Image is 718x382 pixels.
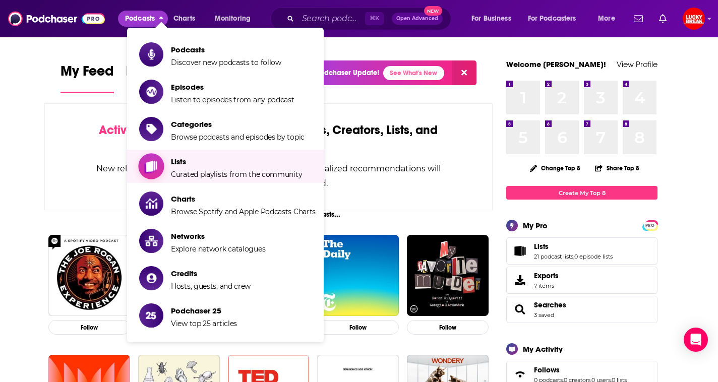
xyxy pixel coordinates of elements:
button: open menu [464,11,524,27]
button: Change Top 8 [524,162,586,174]
span: Lists [506,237,657,265]
a: Searches [534,300,566,309]
a: Searches [510,302,530,316]
a: My Feed [61,62,114,93]
a: Welcome [PERSON_NAME]! [506,59,606,69]
input: Search podcasts, credits, & more... [298,11,365,27]
a: Popular Feed [126,62,212,93]
a: 3 saved [534,311,554,319]
span: 7 items [534,282,559,289]
div: My Activity [523,344,563,354]
span: Searches [506,296,657,323]
span: Podcasts [125,12,155,26]
span: New [424,6,442,16]
div: Search podcasts, credits, & more... [280,7,461,30]
span: Charts [173,12,195,26]
span: Popular Feed [126,62,212,86]
span: Activate your Feed [99,122,202,138]
img: My Favorite Murder with Karen Kilgariff and Georgia Hardstark [407,235,489,316]
span: Curated playlists from the community [171,170,302,179]
span: Charts [171,194,316,204]
a: Follows [534,365,627,374]
span: Discover new podcasts to follow [171,58,281,67]
span: Open Advanced [396,16,438,21]
span: , [573,253,574,260]
button: Open AdvancedNew [392,13,443,25]
a: Lists [534,242,613,251]
span: Podchaser 25 [171,306,237,315]
div: My Pro [523,221,548,230]
button: Follow [317,320,399,335]
button: open menu [521,11,591,27]
span: Networks [171,231,265,241]
span: My Feed [61,62,114,86]
a: 0 episode lists [574,253,613,260]
span: For Business [471,12,511,26]
span: Lists [534,242,549,251]
span: Exports [510,273,530,287]
span: Lists [171,157,302,166]
a: Exports [506,267,657,294]
a: Follows [510,367,530,381]
a: PRO [644,221,656,229]
img: Podchaser - Follow, Share and Rate Podcasts [8,9,105,28]
button: Show profile menu [683,8,705,30]
span: ⌘ K [365,12,384,25]
span: PRO [644,222,656,229]
span: Explore network catalogues [171,244,265,253]
button: close menu [118,11,168,27]
div: Open Intercom Messenger [684,328,708,352]
div: New releases, episode reviews, guest credits, and personalized recommendations will begin to appe... [95,161,442,190]
span: Episodes [171,82,294,92]
img: The Joe Rogan Experience [48,235,130,316]
span: Browse podcasts and episodes by topic [171,133,305,142]
span: Listen to episodes from any podcast [171,95,294,104]
a: Create My Top 8 [506,186,657,200]
button: Share Top 8 [594,158,640,178]
a: Show notifications dropdown [655,10,671,27]
img: User Profile [683,8,705,30]
span: Follows [534,365,560,374]
span: Credits [171,269,251,278]
img: The Daily [317,235,399,316]
span: View top 25 articles [171,319,237,328]
a: View Profile [617,59,657,69]
span: For Podcasters [528,12,576,26]
a: Show notifications dropdown [630,10,647,27]
span: Exports [534,271,559,280]
a: See What's New [383,66,444,80]
div: by following Podcasts, Creators, Lists, and other Users! [95,123,442,152]
a: Charts [167,11,201,27]
button: open menu [208,11,264,27]
div: Not sure who to follow? Try these podcasts... [44,210,493,219]
span: Browse Spotify and Apple Podcasts Charts [171,207,316,216]
span: Monitoring [215,12,251,26]
button: Follow [48,320,130,335]
button: open menu [591,11,628,27]
span: Categories [171,119,305,129]
a: Lists [510,244,530,258]
span: Hosts, guests, and crew [171,282,251,291]
span: Podcasts [171,45,281,54]
span: Logged in as annagregory [683,8,705,30]
span: More [598,12,615,26]
a: 21 podcast lists [534,253,573,260]
button: Follow [407,320,489,335]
